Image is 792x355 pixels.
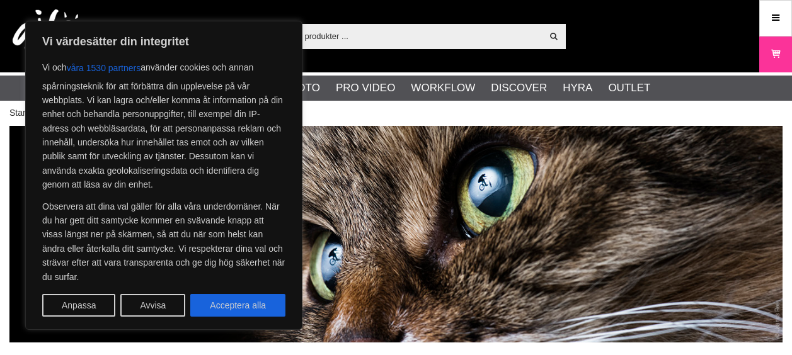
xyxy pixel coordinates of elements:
[42,34,285,49] p: Vi värdesätter din integritet
[563,80,592,96] a: Hyra
[42,200,285,284] p: Observera att dina val gäller för alla våra underdomäner. När du har gett ditt samtycke kommer en...
[67,57,141,79] button: våra 1530 partners
[190,294,285,317] button: Acceptera alla
[13,9,88,66] img: logo.png
[290,80,320,96] a: Foto
[336,80,395,96] a: Pro Video
[608,80,650,96] a: Outlet
[9,106,28,120] a: Start
[25,21,302,330] div: Vi värdesätter din integritet
[22,138,292,285] div: Fyndläge! Här kan du hitta riktigt bra priser på nya produkter som är av utgående modell eller so...
[42,294,115,317] button: Anpassa
[411,80,475,96] a: Workflow
[42,57,285,192] p: Vi och använder cookies och annan spårningsteknik för att förbättra din upplevelse på vår webbpla...
[120,294,185,317] button: Avvisa
[491,80,547,96] a: Discover
[282,26,542,45] input: Sök produkter ...
[9,126,783,342] img: Outlet Fotostudio Begagnad fotoutrustning/ Fotograf Jaanus Ree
